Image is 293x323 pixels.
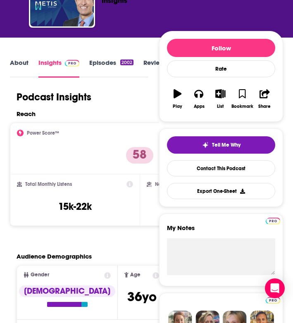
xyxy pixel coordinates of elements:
button: Apps [188,84,210,114]
div: Rate [167,60,275,77]
div: Share [258,104,271,109]
button: Bookmark [231,84,254,114]
img: Podchaser Pro [65,60,79,66]
h1: Podcast Insights [17,91,91,103]
button: Share [254,84,275,114]
a: Pro website [266,296,280,304]
h2: New Episode Listens [155,181,200,187]
img: tell me why sparkle [202,142,209,148]
a: About [10,59,29,78]
a: Contact This Podcast [167,160,275,176]
a: InsightsPodchaser Pro [38,59,79,78]
a: Pro website [266,216,280,224]
span: 36 yo [127,289,157,305]
div: List [217,104,224,109]
button: tell me why sparkleTell Me Why [167,136,275,154]
div: Open Intercom Messenger [265,278,285,298]
div: Apps [194,104,205,109]
button: Export One-Sheet [167,183,275,199]
div: [DEMOGRAPHIC_DATA] [19,285,115,297]
h2: Power Score™ [27,130,59,136]
div: Play [173,104,182,109]
span: Gender [31,272,49,278]
img: Podchaser Pro [266,218,280,224]
button: List [210,84,231,114]
button: Follow [167,39,275,57]
img: Podchaser Pro [266,297,280,304]
h2: Total Monthly Listens [25,181,72,187]
a: Episodes2002 [89,59,133,78]
button: Play [167,84,188,114]
span: Tell Me Why [212,142,241,148]
a: Reviews [143,59,167,78]
div: 2002 [120,59,133,65]
h2: Audience Demographics [17,252,92,260]
p: 58 [126,147,153,164]
span: Age [130,272,141,278]
h2: Reach [17,110,36,118]
div: Bookmark [231,104,253,109]
h3: 15k-22k [58,200,92,213]
label: My Notes [167,224,275,238]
